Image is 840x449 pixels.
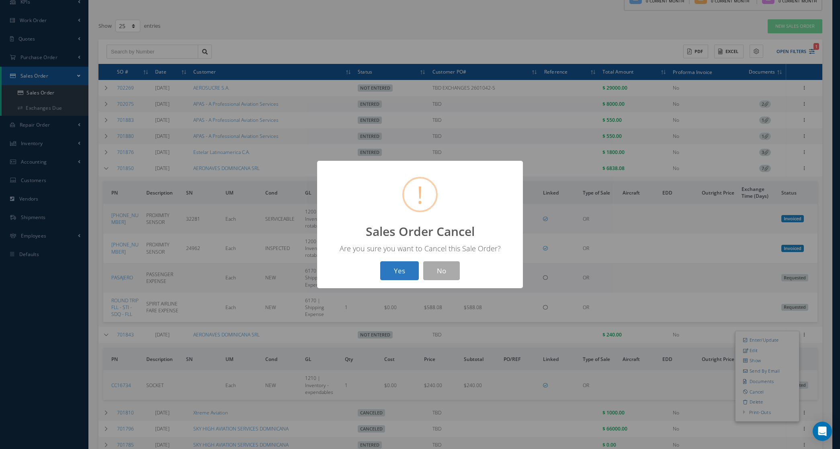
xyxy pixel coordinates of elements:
[325,244,515,253] div: Are you sure you want to Cancel this Sale Order?
[366,224,475,239] h2: Sales Order Cancel
[423,261,460,280] button: No
[417,178,423,211] span: !
[380,261,419,280] button: Yes
[813,422,832,441] div: Open Intercom Messenger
